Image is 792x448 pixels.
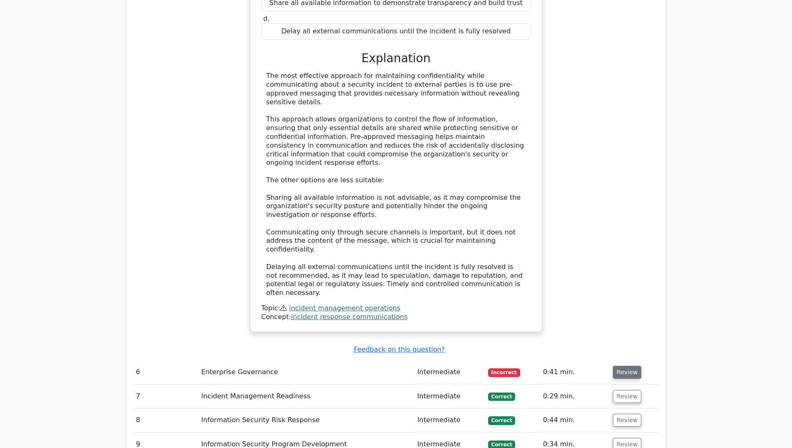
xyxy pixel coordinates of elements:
[133,385,198,408] td: 7
[414,408,485,432] td: Intermediate
[291,313,407,321] a: incident response communications
[539,360,610,384] td: 0:41 min.
[414,385,485,408] td: Intermediate
[198,408,414,432] td: Information Security Risk Response
[261,313,531,322] div: Concept:
[539,385,610,408] td: 0:29 min.
[133,360,198,384] td: 6
[488,393,515,401] span: Correct
[613,366,641,379] button: Review
[198,360,414,384] td: Enterprise Governance
[613,390,641,403] button: Review
[266,51,526,65] h3: Explanation
[133,408,198,432] td: 8
[414,360,485,384] td: Intermediate
[488,368,520,377] span: Incorrect
[198,385,414,408] td: Incident Management Readiness
[263,15,270,23] span: d.
[488,416,515,425] span: Correct
[266,72,526,297] div: The most effective approach for maintaining confidentiality while communicating about a security ...
[539,408,610,432] td: 0:44 min.
[354,345,445,353] a: Feedback on this question?
[261,304,531,313] div: Topic:
[289,304,400,312] a: incident management operations
[261,23,531,40] div: Delay all external communications until the incident is fully resolved
[613,414,641,427] button: Review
